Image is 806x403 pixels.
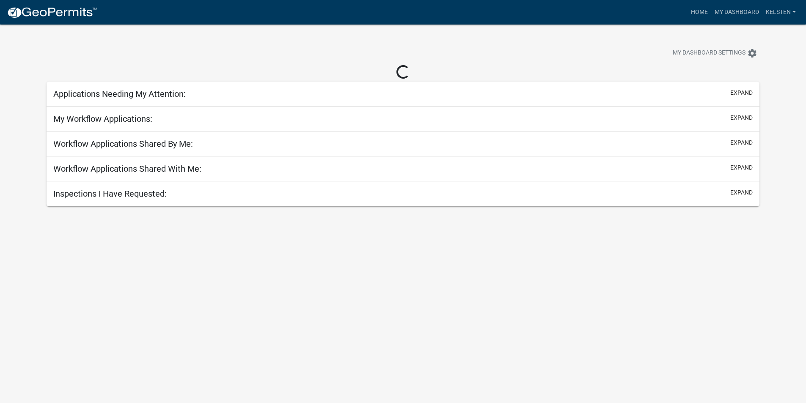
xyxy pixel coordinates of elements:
button: expand [730,88,753,97]
h5: Applications Needing My Attention: [53,89,186,99]
h5: My Workflow Applications: [53,114,152,124]
a: My Dashboard [711,4,762,20]
button: expand [730,163,753,172]
a: Kelsten [762,4,799,20]
h5: Workflow Applications Shared By Me: [53,139,193,149]
span: My Dashboard Settings [673,48,745,58]
h5: Inspections I Have Requested: [53,189,167,199]
button: expand [730,113,753,122]
h5: Workflow Applications Shared With Me: [53,164,201,174]
button: expand [730,138,753,147]
i: settings [747,48,757,58]
a: Home [688,4,711,20]
button: expand [730,188,753,197]
button: My Dashboard Settingssettings [666,45,764,61]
